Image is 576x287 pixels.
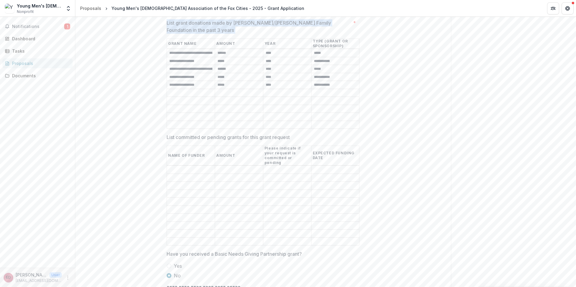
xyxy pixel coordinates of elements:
[12,35,68,42] div: Dashboard
[311,39,359,49] th: TYPE (GRANT OR SPONSORSHIP)
[6,276,11,279] div: Ellie Dietrich
[2,71,73,81] a: Documents
[16,272,47,278] p: [PERSON_NAME]
[547,2,559,14] button: Partners
[167,146,215,166] th: NAME OF FUNDER
[167,19,351,34] p: List grant donations made by [PERSON_NAME]/[PERSON_NAME] Family Foundation in the past 3 years
[2,34,73,44] a: Dashboard
[562,2,574,14] button: Get Help
[17,3,62,9] div: Young Men's [DEMOGRAPHIC_DATA] Association of the Fox Cities
[64,23,70,29] span: 1
[174,262,182,270] span: Yes
[64,2,73,14] button: Open entity switcher
[78,4,104,13] a: Proposals
[12,24,64,29] span: Notifications
[2,46,73,56] a: Tasks
[174,272,181,279] span: No
[215,146,263,166] th: AMOUNT
[2,58,73,68] a: Proposals
[80,5,101,11] div: Proposals
[111,5,304,11] div: Young Men's [DEMOGRAPHIC_DATA] Association of the Fox Cities - 2025 - Grant Application
[167,39,215,49] th: GRANT NAME
[12,73,68,79] div: Documents
[167,134,290,141] p: List committed or pending grants for this grant request
[64,274,71,281] button: More
[49,272,62,278] p: User
[2,22,73,31] button: Notifications1
[16,278,62,283] p: [EMAIL_ADDRESS][DOMAIN_NAME]
[78,4,307,13] nav: breadcrumb
[167,250,302,258] p: Have you received a Basic Needs Giving Partnership grant?
[215,39,263,49] th: AMOUNT
[263,146,311,166] th: Please indicate if your request is committed or pending
[263,39,311,49] th: YEAR
[12,60,68,66] div: Proposals
[17,9,34,14] span: Nonprofit
[5,4,14,13] img: Young Men's Christian Association of the Fox Cities
[12,48,68,54] div: Tasks
[311,146,359,166] th: EXPECTED FUNDING DATE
